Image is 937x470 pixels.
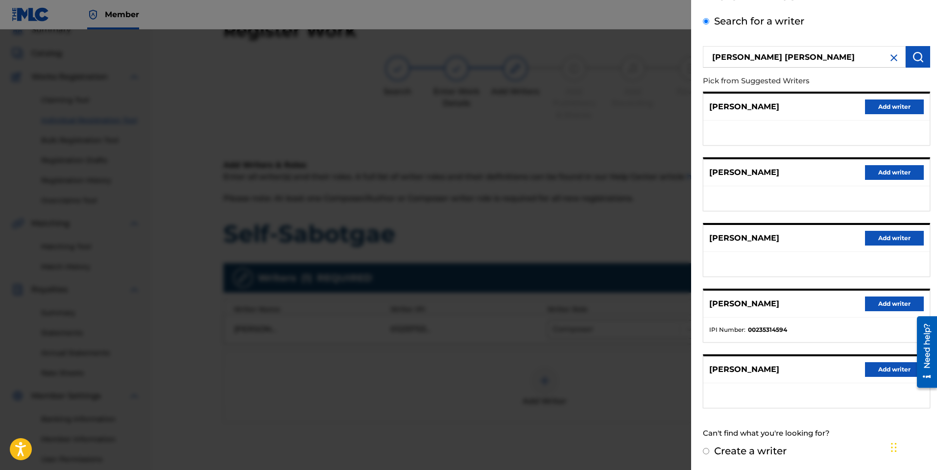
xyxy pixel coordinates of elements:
strong: 00235314594 [748,325,787,334]
div: Drag [891,433,897,462]
p: [PERSON_NAME] [709,298,779,310]
p: [PERSON_NAME] [709,101,779,113]
img: close [888,52,900,64]
button: Add writer [865,99,924,114]
iframe: Chat Widget [888,423,937,470]
img: Top Rightsholder [87,9,99,21]
img: MLC Logo [12,7,49,22]
span: IPI Number : [709,325,745,334]
img: Search Works [912,51,924,63]
button: Add writer [865,362,924,377]
p: [PERSON_NAME] [709,232,779,244]
iframe: Resource Center [910,313,937,392]
button: Add writer [865,165,924,180]
button: Add writer [865,231,924,246]
p: [PERSON_NAME] [709,167,779,178]
div: Can't find what you're looking for? [703,423,930,444]
p: [PERSON_NAME] [709,364,779,375]
p: Pick from Suggested Writers [703,71,874,92]
label: Create a writer [714,445,787,457]
span: Member [105,9,139,20]
input: Search writer's name or IPI Number [703,46,906,68]
button: Add writer [865,297,924,311]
